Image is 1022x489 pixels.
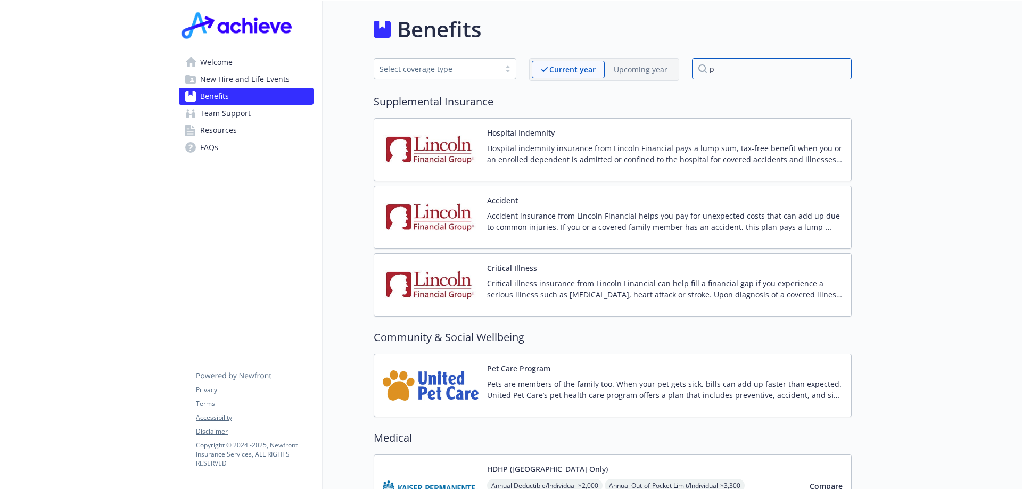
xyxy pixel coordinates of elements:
[614,64,667,75] p: Upcoming year
[179,122,314,139] a: Resources
[196,385,313,395] a: Privacy
[200,88,229,105] span: Benefits
[383,262,479,308] img: Lincoln Financial Group carrier logo
[487,143,843,165] p: Hospital indemnity insurance from Lincoln Financial pays a lump sum, tax-free benefit when you or...
[179,105,314,122] a: Team Support
[200,54,233,71] span: Welcome
[179,71,314,88] a: New Hire and Life Events
[196,441,313,468] p: Copyright © 2024 - 2025 , Newfront Insurance Services, ALL RIGHTS RESERVED
[383,127,479,172] img: Lincoln Financial Group carrier logo
[200,122,237,139] span: Resources
[487,363,550,374] button: Pet Care Program
[487,262,537,273] button: Critical Illness
[196,427,313,436] a: Disclaimer
[487,463,608,475] button: HDHP ([GEOGRAPHIC_DATA] Only)
[196,413,313,422] a: Accessibility
[487,278,843,300] p: Critical illness insurance from Lincoln Financial can help fill a financial gap if you experience...
[374,329,852,345] h2: Community & Social Wellbeing
[200,71,290,88] span: New Hire and Life Events
[200,139,218,156] span: FAQs
[397,13,481,45] h1: Benefits
[179,54,314,71] a: Welcome
[380,63,494,74] div: Select coverage type
[179,139,314,156] a: FAQs
[692,58,852,79] input: search by carrier, plan name or type
[487,378,843,401] p: Pets are members of the family too. When your pet gets sick, bills can add up faster than expecte...
[383,195,479,240] img: Lincoln Financial Group carrier logo
[200,105,251,122] span: Team Support
[383,363,479,408] img: United Pet Care carrier logo
[374,94,852,110] h2: Supplemental Insurance
[549,64,596,75] p: Current year
[487,195,518,206] button: Accident
[487,127,555,138] button: Hospital Indemnity
[196,399,313,409] a: Terms
[374,430,852,446] h2: Medical
[179,88,314,105] a: Benefits
[487,210,843,233] p: Accident insurance from Lincoln Financial helps you pay for unexpected costs that can add up due ...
